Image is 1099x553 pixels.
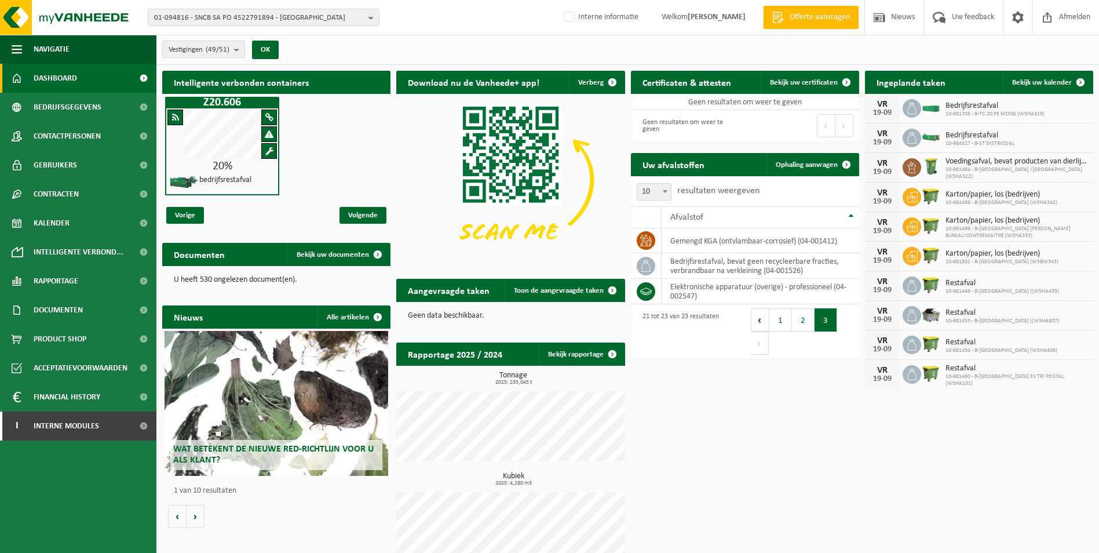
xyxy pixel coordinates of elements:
span: Intelligente verbond... [34,238,123,267]
span: Interne modules [34,412,99,441]
div: 19-09 [871,227,894,235]
h1: Z20.606 [168,97,276,108]
div: VR [871,129,894,139]
span: Toon de aangevraagde taken [514,287,604,294]
img: WB-0240-HPE-GN-50 [921,157,941,176]
span: I [12,412,22,441]
div: 19-09 [871,345,894,354]
span: Vestigingen [169,41,229,59]
img: HK-XC-15-GN-00 [921,132,941,142]
span: Karton/papier, los (bedrijven) [945,190,1057,199]
img: WB-1100-HPE-GN-50 [921,216,941,235]
span: Contactpersonen [34,122,101,151]
count: (49/51) [206,46,229,53]
div: VR [871,336,894,345]
span: Wat betekent de nieuwe RED-richtlijn voor u als klant? [173,445,374,465]
div: 19-09 [871,168,894,176]
div: VR [871,100,894,109]
p: Geen data beschikbaar. [408,312,613,320]
span: 10-981499 - B-[GEOGRAPHIC_DATA] [PERSON_NAME] BUREAU CONTREMAITRE (W5HA333) [945,225,1087,239]
span: Financial History [34,383,100,412]
h2: Intelligente verbonden containers [162,71,390,93]
span: 10-981498 - B-[GEOGRAPHIC_DATA] (W5HA342) [945,199,1057,206]
h2: Documenten [162,243,236,265]
span: Bekijk uw documenten [297,251,369,259]
h3: Kubiek [402,472,625,486]
a: Alle artikelen [317,305,389,329]
h2: Certificaten & attesten [631,71,743,93]
img: Download de VHEPlus App [396,94,625,265]
span: 2025: 235,045 t [402,380,625,385]
span: Karton/papier, los (bedrijven) [945,249,1058,259]
span: Restafval [945,308,1059,318]
div: 21 tot 23 van 23 resultaten [637,307,719,356]
span: Bedrijfsgegevens [34,93,101,122]
button: Previous [817,114,835,137]
button: 2 [792,308,815,332]
span: Bedrijfsrestafval [945,131,1014,140]
span: 10-981705 - B-TC.2C PE MONS (W5HA319) [945,111,1045,118]
span: 2025: 4,280 m3 [402,481,625,486]
div: VR [871,366,894,375]
span: Acceptatievoorwaarden [34,354,127,383]
div: 19-09 [871,375,894,383]
button: Vestigingen(49/51) [162,41,245,58]
span: 10-981501 - B-[GEOGRAPHIC_DATA] (W5BW343) [945,259,1058,265]
h2: Rapportage 2025 / 2024 [396,343,514,365]
img: WB-1100-HPE-GN-51 [921,275,941,294]
span: Product Shop [34,325,86,354]
span: 10-981464 - B-[GEOGRAPHIC_DATA] /[GEOGRAPHIC_DATA] (W5HA322) [945,166,1087,180]
div: VR [871,188,894,198]
img: WB-1100-HPE-GN-50 [921,334,941,354]
p: 1 van 10 resultaten [174,487,385,495]
div: VR [871,218,894,227]
span: Offerte aanvragen [787,12,853,23]
span: Ophaling aanvragen [776,161,838,169]
button: Volgende [187,505,205,528]
span: 10-981453 - B-[GEOGRAPHIC_DATA] ((W5HA807) [945,318,1059,325]
a: Offerte aanvragen [763,6,859,29]
span: Verberg [578,79,604,86]
div: 20% [166,161,278,172]
div: VR [871,159,894,168]
a: Ophaling aanvragen [766,153,858,176]
a: Bekijk uw certificaten [761,71,858,94]
span: Voedingsafval, bevat producten van dierlijke oorsprong, onverpakt, categorie 3 [945,157,1087,166]
button: OK [252,41,279,59]
td: bedrijfsrestafval, bevat geen recycleerbare fracties, verbrandbaar na verkleining (04-001526) [662,253,859,279]
span: 10 [637,184,671,200]
span: Restafval [945,279,1059,288]
button: Vorige [168,505,187,528]
div: VR [871,307,894,316]
button: Previous [751,308,769,332]
h2: Uw afvalstoffen [631,153,716,176]
span: Kalender [34,209,70,238]
button: Next [835,114,853,137]
span: Rapportage [34,267,78,296]
h2: Nieuws [162,305,214,328]
span: Restafval [945,364,1087,373]
button: 1 [769,308,792,332]
span: Bekijk uw kalender [1012,79,1072,86]
button: 01-094816 - SNCB SA PO 4522791894 - [GEOGRAPHIC_DATA] [148,9,379,26]
label: resultaten weergeven [677,186,760,195]
div: 19-09 [871,316,894,324]
button: 3 [815,308,837,332]
td: elektronische apparatuur (overige) - professioneel (04-002547) [662,279,859,304]
span: Restafval [945,338,1057,347]
img: HK-XC-20-GN-00 [921,102,941,112]
div: 19-09 [871,109,894,117]
td: gemengd KGA (ontvlambaar-corrosief) (04-001412) [662,228,859,253]
span: 10-981454 - B-[GEOGRAPHIC_DATA] (W5HA406) [945,347,1057,354]
span: Bekijk uw certificaten [770,79,838,86]
div: 19-09 [871,198,894,206]
strong: [PERSON_NAME] [688,13,746,21]
span: Bedrijfsrestafval [945,101,1045,111]
img: HK-XZ-20-GN-01 [169,175,198,190]
span: Documenten [34,296,83,325]
a: Toon de aangevraagde taken [505,279,624,302]
label: Interne informatie [562,9,638,26]
div: VR [871,277,894,286]
span: Vorige [166,207,204,224]
a: Bekijk rapportage [539,343,624,366]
